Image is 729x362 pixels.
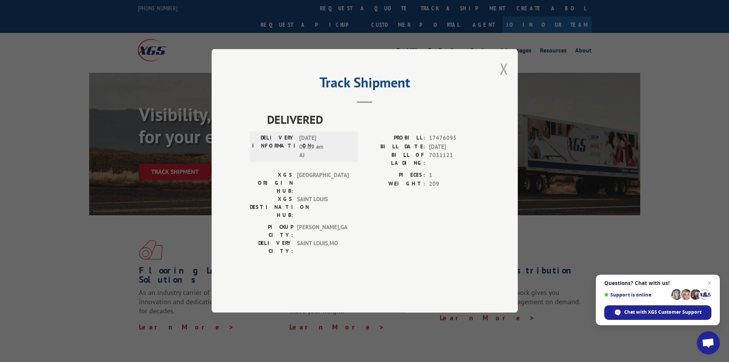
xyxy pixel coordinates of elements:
span: 209 [429,180,479,188]
label: XGS ORIGIN HUB: [250,171,293,195]
h2: Track Shipment [250,77,479,92]
label: PICKUP CITY: [250,223,293,239]
span: 1 [429,171,479,180]
span: [DATE] [429,143,479,151]
label: PROBILL: [365,134,425,143]
span: Close chat [705,278,714,288]
label: DELIVERY INFORMATION: [252,134,295,160]
span: [DATE] 08:09 am AJ [299,134,351,160]
span: SAINT LOUIS , MO [297,239,349,256]
label: WEIGHT: [365,180,425,188]
div: Chat with XGS Customer Support [604,305,711,320]
label: BILL OF LADING: [365,151,425,167]
div: Open chat [697,331,720,354]
span: DELIVERED [267,111,479,128]
span: Questions? Chat with us! [604,280,711,286]
span: Chat with XGS Customer Support [624,309,701,316]
button: Close modal [500,59,508,79]
label: XGS DESTINATION HUB: [250,195,293,219]
label: DELIVERY CITY: [250,239,293,256]
span: SAINT LOUIS [297,195,349,219]
span: [PERSON_NAME] , GA [297,223,349,239]
span: Support is online [604,292,669,298]
span: 17476095 [429,134,479,143]
label: BILL DATE: [365,143,425,151]
span: [GEOGRAPHIC_DATA] [297,171,349,195]
label: PIECES: [365,171,425,180]
span: 7031121 [429,151,479,167]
